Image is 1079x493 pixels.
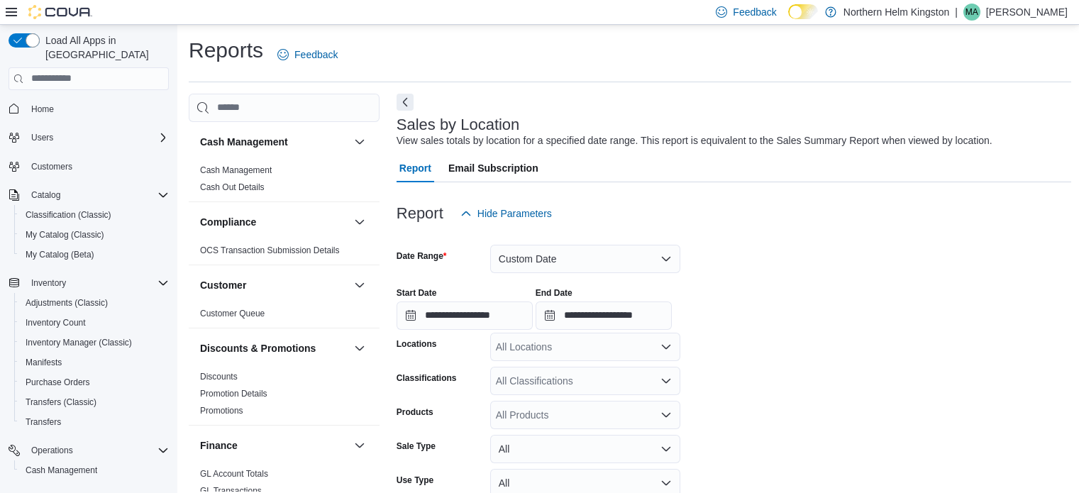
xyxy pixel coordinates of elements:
[3,128,175,148] button: Users
[26,157,169,175] span: Customers
[397,287,437,299] label: Start Date
[843,4,949,21] p: Northern Helm Kingston
[26,297,108,309] span: Adjustments (Classic)
[397,94,414,111] button: Next
[200,245,340,256] span: OCS Transaction Submission Details
[20,246,169,263] span: My Catalog (Beta)
[788,4,818,19] input: Dark Mode
[26,209,111,221] span: Classification (Classic)
[397,441,436,452] label: Sale Type
[31,104,54,115] span: Home
[397,205,443,222] h3: Report
[200,469,268,479] a: GL Account Totals
[26,442,169,459] span: Operations
[200,468,268,480] span: GL Account Totals
[14,293,175,313] button: Adjustments (Classic)
[14,460,175,480] button: Cash Management
[200,245,340,255] a: OCS Transaction Submission Details
[733,5,776,19] span: Feedback
[20,294,169,311] span: Adjustments (Classic)
[20,414,169,431] span: Transfers
[26,229,104,240] span: My Catalog (Classic)
[3,156,175,177] button: Customers
[26,187,66,204] button: Catalog
[200,135,288,149] h3: Cash Management
[20,354,67,371] a: Manifests
[20,246,100,263] a: My Catalog (Beta)
[200,182,265,192] a: Cash Out Details
[660,409,672,421] button: Open list of options
[477,206,552,221] span: Hide Parameters
[26,187,169,204] span: Catalog
[26,275,72,292] button: Inventory
[397,372,457,384] label: Classifications
[351,214,368,231] button: Compliance
[490,435,680,463] button: All
[20,354,169,371] span: Manifests
[200,388,267,399] span: Promotion Details
[20,314,169,331] span: Inventory Count
[351,340,368,357] button: Discounts & Promotions
[20,462,169,479] span: Cash Management
[200,165,272,175] a: Cash Management
[26,101,60,118] a: Home
[31,161,72,172] span: Customers
[200,341,348,355] button: Discounts & Promotions
[200,278,246,292] h3: Customer
[3,99,175,119] button: Home
[28,5,92,19] img: Cova
[351,133,368,150] button: Cash Management
[14,333,175,353] button: Inventory Manager (Classic)
[200,372,238,382] a: Discounts
[200,309,265,318] a: Customer Queue
[20,394,102,411] a: Transfers (Classic)
[26,158,78,175] a: Customers
[14,225,175,245] button: My Catalog (Classic)
[200,371,238,382] span: Discounts
[397,406,433,418] label: Products
[189,368,380,425] div: Discounts & Promotions
[14,313,175,333] button: Inventory Count
[20,206,117,223] a: Classification (Classic)
[20,226,169,243] span: My Catalog (Classic)
[14,392,175,412] button: Transfers (Classic)
[200,182,265,193] span: Cash Out Details
[200,341,316,355] h3: Discounts & Promotions
[3,441,175,460] button: Operations
[20,374,169,391] span: Purchase Orders
[31,445,73,456] span: Operations
[26,249,94,260] span: My Catalog (Beta)
[14,412,175,432] button: Transfers
[351,277,368,294] button: Customer
[351,437,368,454] button: Finance
[20,206,169,223] span: Classification (Classic)
[397,475,433,486] label: Use Type
[455,199,558,228] button: Hide Parameters
[26,337,132,348] span: Inventory Manager (Classic)
[40,33,169,62] span: Load All Apps in [GEOGRAPHIC_DATA]
[20,394,169,411] span: Transfers (Classic)
[200,438,238,453] h3: Finance
[955,4,958,21] p: |
[399,154,431,182] span: Report
[536,287,572,299] label: End Date
[965,4,978,21] span: MA
[788,19,789,20] span: Dark Mode
[31,132,53,143] span: Users
[200,215,348,229] button: Compliance
[31,189,60,201] span: Catalog
[14,205,175,225] button: Classification (Classic)
[272,40,343,69] a: Feedback
[536,301,672,330] input: Press the down key to open a popover containing a calendar.
[31,277,66,289] span: Inventory
[200,165,272,176] span: Cash Management
[20,374,96,391] a: Purchase Orders
[490,245,680,273] button: Custom Date
[963,4,980,21] div: Mike Allan
[397,116,520,133] h3: Sales by Location
[200,389,267,399] a: Promotion Details
[397,301,533,330] input: Press the down key to open a popover containing a calendar.
[3,185,175,205] button: Catalog
[20,334,169,351] span: Inventory Manager (Classic)
[26,100,169,118] span: Home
